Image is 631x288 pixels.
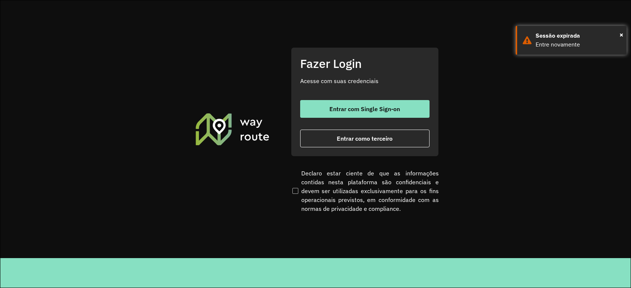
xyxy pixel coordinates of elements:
[300,100,430,118] button: button
[194,112,271,146] img: Roteirizador AmbevTech
[536,40,621,49] div: Entre novamente
[329,106,400,112] span: Entrar com Single Sign-on
[337,136,393,141] span: Entrar como terceiro
[300,56,430,71] h2: Fazer Login
[620,29,623,40] span: ×
[620,29,623,40] button: Close
[536,31,621,40] div: Sessão expirada
[291,169,439,213] label: Declaro estar ciente de que as informações contidas nesta plataforma são confidenciais e devem se...
[300,76,430,85] p: Acesse com suas credenciais
[300,130,430,147] button: button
